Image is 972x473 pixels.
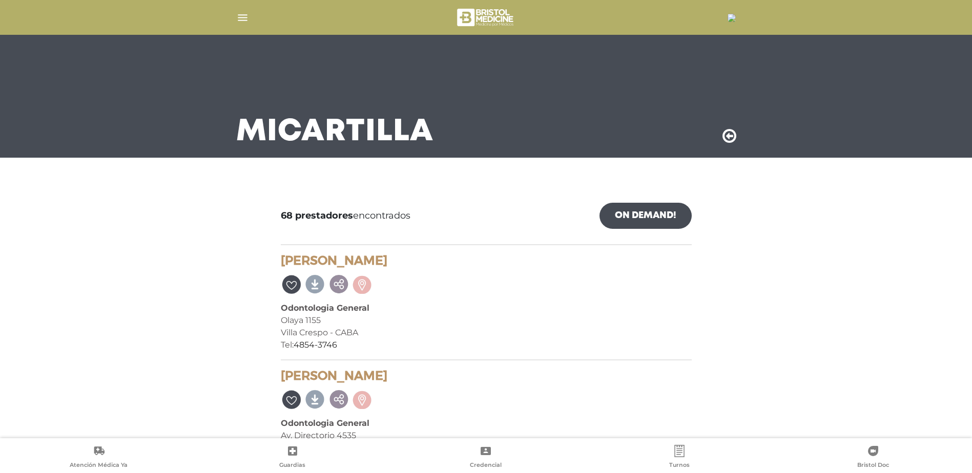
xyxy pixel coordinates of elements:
[281,429,692,442] div: Av. Directorio 4535
[857,461,889,470] span: Bristol Doc
[294,340,337,350] a: 4854-3746
[281,314,692,327] div: Olaya 1155
[281,303,369,313] b: Odontologia General
[728,14,736,22] img: 30585
[281,327,692,339] div: Villa Crespo - CABA
[279,461,305,470] span: Guardias
[776,445,970,471] a: Bristol Doc
[236,11,249,24] img: Cober_menu-lines-white.svg
[2,445,196,471] a: Atención Médica Ya
[470,461,502,470] span: Credencial
[281,339,692,351] div: Tel:
[281,209,410,223] span: encontrados
[236,119,433,145] h3: Mi Cartilla
[389,445,583,471] a: Credencial
[281,253,692,268] h4: [PERSON_NAME]
[599,203,692,229] a: On Demand!
[456,5,516,30] img: bristol-medicine-blanco.png
[281,369,692,383] h4: [PERSON_NAME]
[669,461,690,470] span: Turnos
[281,210,353,221] b: 68 prestadores
[583,445,776,471] a: Turnos
[196,445,389,471] a: Guardias
[70,461,128,470] span: Atención Médica Ya
[281,418,369,428] b: Odontologia General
